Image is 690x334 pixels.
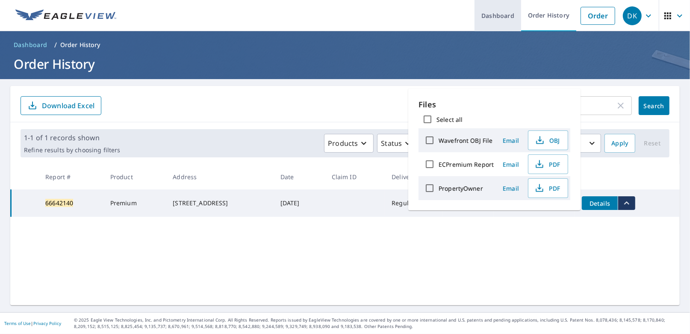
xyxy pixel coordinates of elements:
[385,189,443,217] td: Regular
[534,135,561,145] span: OBJ
[21,96,101,115] button: Download Excel
[54,40,57,50] li: /
[439,184,483,192] label: PropertyOwner
[325,164,385,189] th: Claim ID
[497,158,525,171] button: Email
[24,133,120,143] p: 1-1 of 1 records shown
[173,199,267,207] div: [STREET_ADDRESS]
[10,38,680,52] nav: breadcrumb
[45,199,73,207] mark: 66642140
[646,102,663,110] span: Search
[274,189,325,217] td: [DATE]
[42,101,94,110] p: Download Excel
[587,199,613,207] span: Details
[15,9,116,22] img: EV Logo
[385,164,443,189] th: Delivery
[611,138,628,149] span: Apply
[103,189,166,217] td: Premium
[10,55,680,73] h1: Order History
[534,159,561,169] span: PDF
[582,196,618,210] button: detailsBtn-66642140
[60,41,100,49] p: Order History
[4,320,31,326] a: Terms of Use
[328,138,358,148] p: Products
[618,196,635,210] button: filesDropdownBtn-66642140
[274,164,325,189] th: Date
[501,184,521,192] span: Email
[501,136,521,145] span: Email
[377,134,418,153] button: Status
[38,164,103,189] th: Report #
[166,164,274,189] th: Address
[528,130,568,150] button: OBJ
[497,134,525,147] button: Email
[439,136,492,145] label: Wavefront OBJ File
[497,182,525,195] button: Email
[436,115,463,124] label: Select all
[528,178,568,198] button: PDF
[381,138,402,148] p: Status
[639,96,669,115] button: Search
[33,320,61,326] a: Privacy Policy
[623,6,642,25] div: DK
[24,146,120,154] p: Refine results by choosing filters
[528,154,568,174] button: PDF
[10,38,51,52] a: Dashboard
[4,321,61,326] p: |
[103,164,166,189] th: Product
[74,317,686,330] p: © 2025 Eagle View Technologies, Inc. and Pictometry International Corp. All Rights Reserved. Repo...
[14,41,47,49] span: Dashboard
[501,160,521,168] span: Email
[581,7,615,25] a: Order
[604,134,635,153] button: Apply
[534,183,561,193] span: PDF
[439,160,494,168] label: ECPremium Report
[324,134,374,153] button: Products
[419,99,570,110] p: Files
